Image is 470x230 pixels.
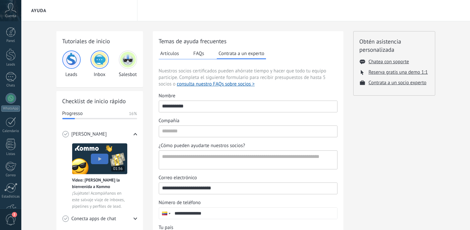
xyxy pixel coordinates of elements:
span: Número de teléfono [159,200,201,206]
div: Correo [1,173,20,178]
input: Nombre [159,101,337,111]
span: 16% [129,110,137,117]
span: ¡Sujétate! Acompáñanos en este salvaje viaje de inboxes, pipelines y perfiles de lead. [72,190,127,210]
input: Número de teléfono [172,208,337,219]
button: Chatea con soporte [369,59,409,65]
input: Compañía [159,126,337,136]
button: Contrata a un experto [217,48,266,59]
button: consulta nuestro FAQs sobre socios > [177,81,255,87]
span: Vídeo: [PERSON_NAME] la bienvenida a Kommo [72,177,127,190]
button: Artículos [159,48,181,58]
div: Colombia: + 57 [159,208,172,219]
span: Nuestros socios certificados pueden ahórrate tiempo y hacer que todo tu equipo participe. Complet... [159,68,337,87]
div: Estadísticas [1,195,20,199]
h2: Obtén asistencia personalizada [359,37,429,54]
textarea: ¿Cómo pueden ayudarte nuestros socios? [159,151,336,169]
div: Leads [1,63,20,67]
div: Listas [1,152,20,156]
span: Conecta apps de chat [72,216,116,222]
span: ¿Cómo pueden ayudarte nuestros socios? [159,143,245,149]
div: Panel [1,39,20,43]
div: Calendario [1,129,20,133]
div: Salesbot [119,50,137,78]
button: Reserva gratis una demo 1:1 [369,69,428,75]
div: WhatsApp [1,105,20,112]
h2: Checklist de inicio rápido [62,97,137,105]
span: Nombre [159,93,175,99]
span: Progresso [62,110,83,117]
h2: Tutoriales de inicio [62,37,137,45]
button: Contrata a un socio experto [369,80,427,86]
span: [PERSON_NAME] [72,131,107,138]
h2: Temas de ayuda frecuentes [159,37,337,45]
div: Inbox [91,50,109,78]
span: Compañía [159,118,179,124]
button: FAQs [192,48,206,58]
span: Correo electrónico [159,175,197,181]
div: Chats [1,84,20,88]
input: Correo electrónico [159,183,337,193]
div: Leads [62,50,81,78]
span: Cuenta [5,14,16,18]
img: Meet video [72,143,127,174]
span: 2 [12,212,17,217]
